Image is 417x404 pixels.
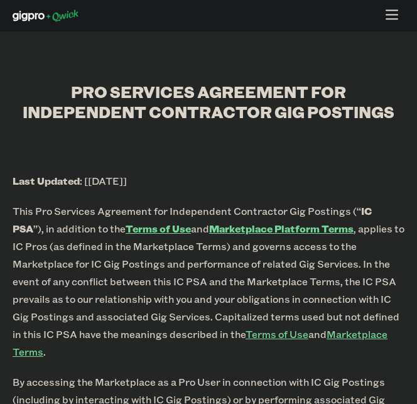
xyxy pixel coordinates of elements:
p: : [[DATE]] [13,172,404,190]
b: IC [361,204,372,217]
a: Marketplace Platform Terms [209,222,354,235]
b: Last Updated [13,174,80,187]
h1: Pro Services Agreement for Independent Contractor Gig Postings [13,82,404,122]
a: Terms of Use [246,327,308,341]
p: This Pro Services Agreement for Independent Contractor Gig Postings (“ ”), in addition to the and... [13,202,404,361]
a: Marketplace Terms [13,327,387,358]
a: Terms of Use [126,222,191,235]
b: PSA [13,222,33,235]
